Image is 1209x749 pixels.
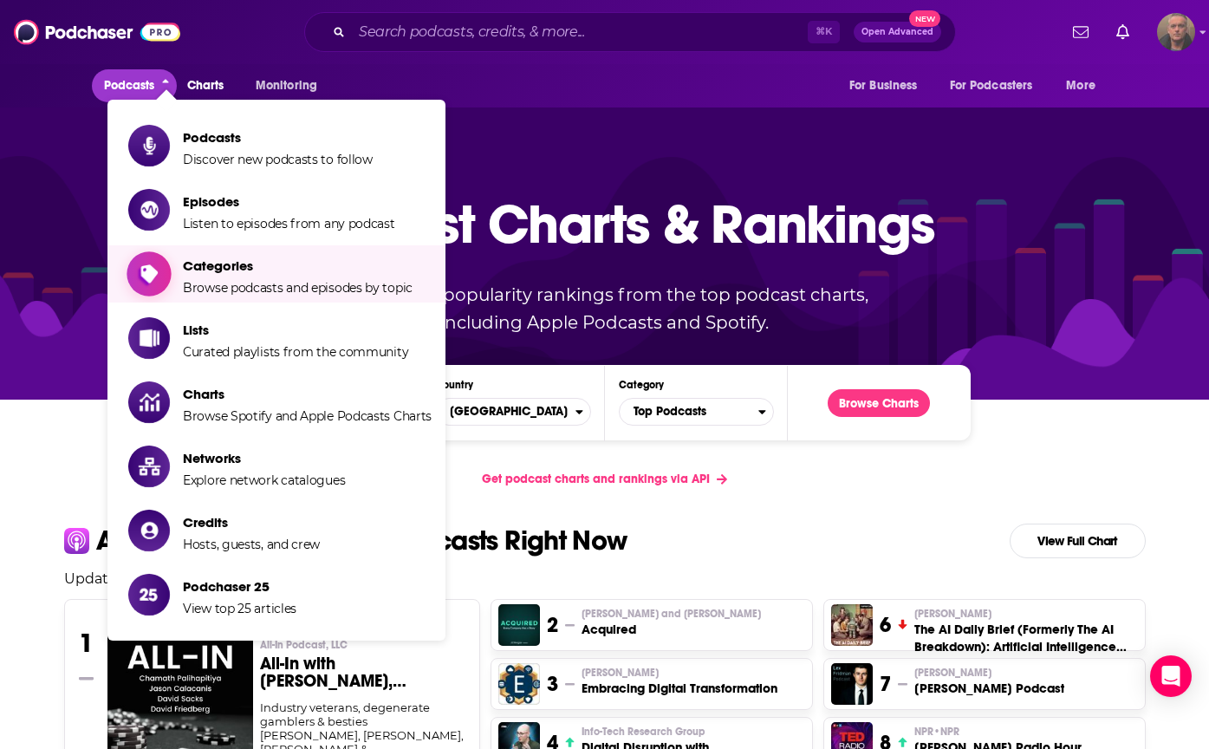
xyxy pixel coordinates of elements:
[582,725,804,739] p: Info-Tech Research Group
[498,604,540,646] img: Acquired
[582,680,777,697] h3: Embracing Digital Transformation
[831,663,873,705] img: Lex Fridman Podcast
[914,666,1064,697] a: [PERSON_NAME][PERSON_NAME] Podcast
[352,18,808,46] input: Search podcasts, credits, & more...
[880,671,891,697] h3: 7
[482,472,710,486] span: Get podcast charts and rankings via API
[183,408,432,424] span: Browse Spotify and Apple Podcasts Charts
[92,69,178,102] button: close menu
[183,386,432,402] span: Charts
[582,621,761,638] h3: Acquired
[828,389,930,417] button: Browse Charts
[50,570,1160,587] p: Updated: [DATE]
[183,322,408,338] span: Lists
[183,257,413,274] span: Categories
[914,725,1082,739] p: NPR • NPR
[256,74,317,98] span: Monitoring
[14,16,180,49] img: Podchaser - Follow, Share and Rate Podcasts
[582,607,761,621] span: [PERSON_NAME] and [PERSON_NAME]
[880,612,891,638] h3: 6
[854,22,941,42] button: Open AdvancedNew
[909,10,940,27] span: New
[183,514,320,531] span: Credits
[582,725,705,739] span: Info-Tech Research Group
[582,666,659,680] span: [PERSON_NAME]
[435,398,590,426] button: Countries
[582,666,777,697] a: [PERSON_NAME]Embracing Digital Transformation
[468,458,741,500] a: Get podcast charts and rankings via API
[582,666,777,680] p: Dr. Darren Pulsipher
[183,344,408,360] span: Curated playlists from the community
[837,69,939,102] button: open menu
[183,152,373,167] span: Discover new podcasts to follow
[619,398,774,426] button: Categories
[914,607,1137,655] a: [PERSON_NAME]The AI Daily Brief (Formerly The AI Breakdown): Artificial Intelligence News and Ana...
[1066,74,1095,98] span: More
[1157,13,1195,51] img: User Profile
[914,621,1137,655] h3: The AI Daily Brief (Formerly The AI Breakdown): Artificial Intelligence News and Analysis
[64,528,89,553] img: apple Icon
[914,680,1064,697] h3: [PERSON_NAME] Podcast
[1054,69,1117,102] button: open menu
[914,607,991,621] span: [PERSON_NAME]
[1010,524,1146,558] a: View Full Chart
[104,74,155,98] span: Podcasts
[96,527,627,555] p: Apple Podcasts Top U.S. Podcasts Right Now
[1157,13,1195,51] span: Logged in as scottlester1
[183,450,345,466] span: Networks
[183,216,395,231] span: Listen to episodes from any podcast
[187,74,224,98] span: Charts
[547,671,558,697] h3: 3
[808,21,840,43] span: ⌘ K
[950,74,1033,98] span: For Podcasters
[176,69,235,102] a: Charts
[849,74,918,98] span: For Business
[914,666,1064,680] p: Lex Fridman
[914,666,991,680] span: [PERSON_NAME]
[620,397,758,427] span: Top Podcasts
[1109,17,1136,47] a: Show notifications dropdown
[183,537,320,552] span: Hosts, guests, and crew
[547,612,558,638] h3: 2
[1066,17,1095,47] a: Show notifications dropdown
[933,726,959,738] span: • NPR
[1150,655,1192,697] div: Open Intercom Messenger
[183,129,373,146] span: Podcasts
[183,193,395,210] span: Episodes
[304,12,956,52] div: Search podcasts, credits, & more...
[1157,13,1195,51] button: Show profile menu
[307,281,903,336] p: Up-to-date popularity rankings from the top podcast charts, including Apple Podcasts and Spotify.
[183,472,345,488] span: Explore network catalogues
[274,167,935,280] p: Podcast Charts & Rankings
[498,663,540,705] img: Embracing Digital Transformation
[831,604,873,646] img: The AI Daily Brief (Formerly The AI Breakdown): Artificial Intelligence News and Analysis
[582,607,761,621] p: Ben Gilbert and David Rosenthal
[939,69,1058,102] button: open menu
[183,578,296,595] span: Podchaser 25
[914,725,959,739] span: NPR
[183,601,296,616] span: View top 25 articles
[244,69,340,102] button: open menu
[260,638,465,700] a: All-In Podcast, LLCAll-In with [PERSON_NAME], [PERSON_NAME] & [PERSON_NAME]
[582,607,761,638] a: [PERSON_NAME] and [PERSON_NAME]Acquired
[183,280,413,296] span: Browse podcasts and episodes by topic
[861,28,933,36] span: Open Advanced
[436,397,575,427] span: [GEOGRAPHIC_DATA]
[914,607,1137,621] p: Nathaniel Whittemore
[260,655,465,690] h3: All-In with [PERSON_NAME], [PERSON_NAME] & [PERSON_NAME]
[79,628,94,659] h3: 1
